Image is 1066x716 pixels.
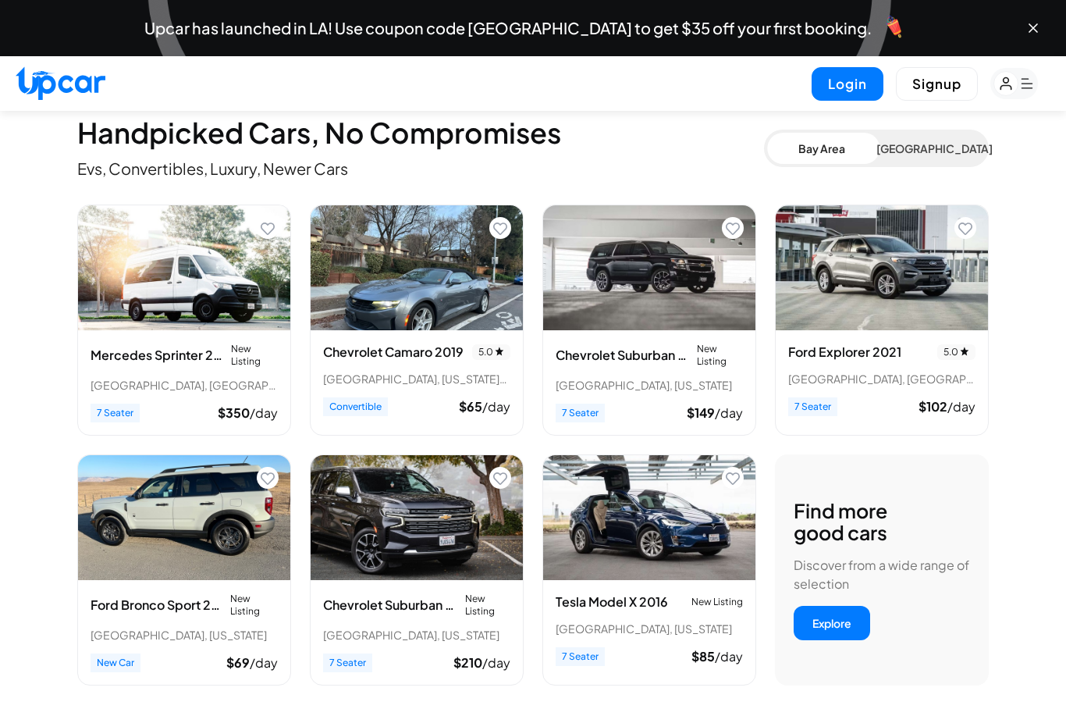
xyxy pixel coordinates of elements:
[556,621,743,636] div: [GEOGRAPHIC_DATA], [US_STATE]
[788,371,975,386] div: [GEOGRAPHIC_DATA], [GEOGRAPHIC_DATA] • 2 trips
[323,343,464,362] h3: Chevrolet Camaro 2019
[489,217,511,239] button: Add to favorites
[310,205,524,436] div: View details for Chevrolet Camaro 2019
[937,344,975,360] div: 5.0
[715,648,743,664] span: /day
[715,404,743,421] span: /day
[495,347,504,356] img: star
[722,217,744,239] button: Add to favorites
[722,467,744,489] button: Add to favorites
[960,347,969,356] img: star
[1025,20,1041,36] button: Close banner
[323,627,510,643] div: [GEOGRAPHIC_DATA], [US_STATE]
[226,654,250,671] span: $ 69
[543,455,755,580] img: Tesla Model X 2016
[919,398,947,415] span: $ 102
[775,205,989,436] div: View details for Ford Explorer 2021
[230,593,278,618] span: New Listing
[812,67,883,101] button: Login
[257,467,279,489] button: Add to favorites
[876,133,986,164] button: [GEOGRAPHIC_DATA]
[459,398,482,415] span: $ 65
[91,627,278,643] div: [GEOGRAPHIC_DATA], [US_STATE]
[472,344,510,360] div: 5.0
[323,596,459,614] h3: Chevrolet Suburban 2022
[323,397,388,416] span: Convertible
[954,217,976,239] button: Add to favorites
[556,647,605,666] span: 7 Seater
[91,346,225,365] h3: Mercedes Sprinter 2025
[691,596,743,608] span: New Listing
[257,217,279,239] button: Add to favorites
[91,596,224,614] h3: Ford Bronco Sport 2023
[543,205,755,330] img: Chevrolet Suburban 2016
[489,467,511,489] button: Add to favorites
[947,398,975,415] span: /day
[250,654,278,671] span: /day
[91,377,278,393] div: [GEOGRAPHIC_DATA], [GEOGRAPHIC_DATA]
[465,593,510,618] span: New Listing
[896,67,978,101] button: Signup
[78,205,290,330] img: Mercedes Sprinter 2025
[542,454,756,686] div: View details for Tesla Model X 2016
[310,454,524,686] div: View details for Chevrolet Suburban 2022
[794,500,887,543] h3: Find more good cars
[250,404,278,421] span: /day
[91,654,140,672] span: New Car
[788,397,837,416] span: 7 Seater
[231,343,278,368] span: New Listing
[311,205,523,330] img: Chevrolet Camaro 2019
[697,343,743,368] span: New Listing
[91,404,140,422] span: 7 Seater
[556,404,605,422] span: 7 Seater
[144,20,872,36] span: Upcar has launched in LA! Use coupon code [GEOGRAPHIC_DATA] to get $35 off your first booking.
[556,346,691,365] h3: Chevrolet Suburban 2016
[691,648,715,664] span: $ 85
[16,66,105,100] img: Upcar Logo
[218,404,250,421] span: $ 350
[794,606,870,640] button: Explore
[482,398,510,415] span: /day
[482,654,510,671] span: /day
[323,654,372,672] span: 7 Seater
[794,556,970,593] p: Discover from a wide range of selection
[77,117,764,148] h2: Handpicked Cars, No Compromises
[776,205,988,330] img: Ford Explorer 2021
[453,654,482,671] span: $ 210
[767,133,876,164] button: Bay Area
[542,205,756,436] div: View details for Chevrolet Suburban 2016
[687,404,715,421] span: $ 149
[556,593,668,611] h3: Tesla Model X 2016
[77,205,291,436] div: View details for Mercedes Sprinter 2025
[556,377,743,393] div: [GEOGRAPHIC_DATA], [US_STATE]
[78,455,290,580] img: Ford Bronco Sport 2023
[77,158,764,180] p: Evs, Convertibles, Luxury, Newer Cars
[323,371,510,386] div: [GEOGRAPHIC_DATA], [US_STATE] • 2 trips
[788,343,901,362] h3: Ford Explorer 2021
[77,454,291,686] div: View details for Ford Bronco Sport 2023
[311,455,523,580] img: Chevrolet Suburban 2022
